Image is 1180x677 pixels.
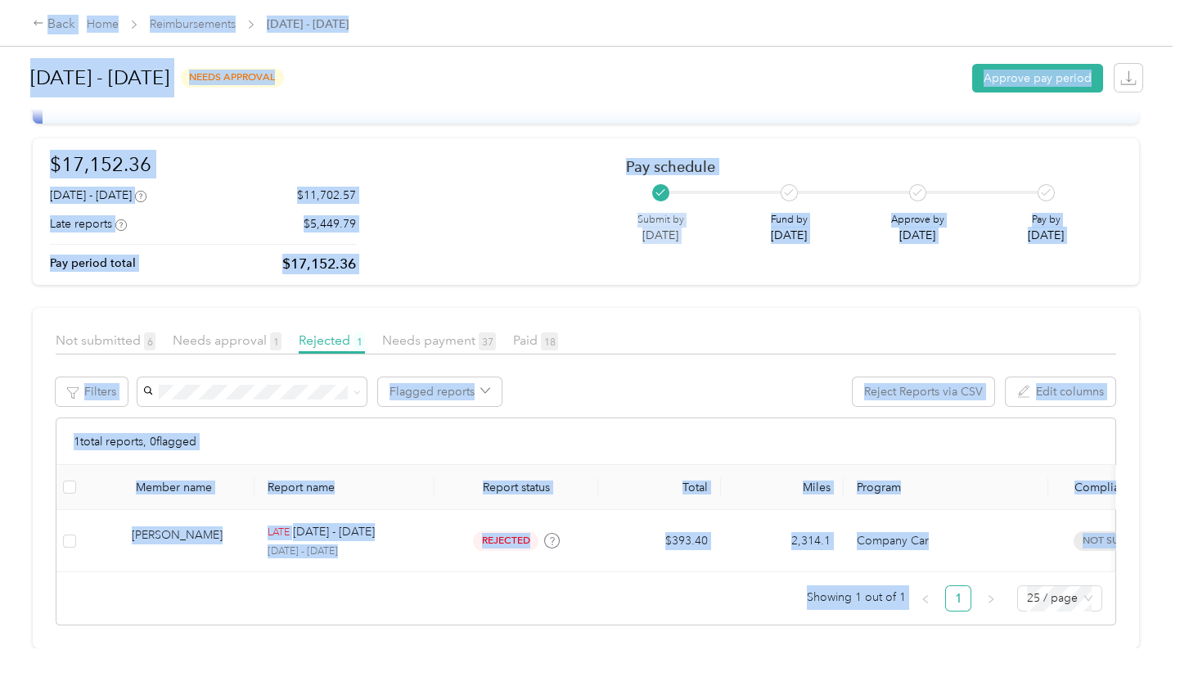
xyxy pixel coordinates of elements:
[132,526,241,555] div: [PERSON_NAME]
[181,68,284,87] span: needs approval
[150,17,236,31] a: Reimbursements
[254,465,435,510] th: Report name
[946,586,971,611] a: 1
[268,526,290,540] p: LATE
[50,255,136,272] p: Pay period total
[304,215,356,232] p: $5,449.79
[297,187,356,204] p: $11,702.57
[1074,531,1170,550] span: Not submitted
[1088,585,1180,677] iframe: Everlance-gr Chat Button Frame
[844,510,1048,572] td: Company Car
[978,585,1004,612] li: Next Page
[50,150,356,178] h1: $17,152.36
[136,481,241,494] div: Member name
[945,585,971,612] li: 1
[721,510,844,572] td: 2,314.1
[270,332,281,350] span: 1
[912,585,939,612] li: Previous Page
[853,377,994,406] button: Reject Reports via CSV
[267,16,349,33] span: [DATE] - [DATE]
[891,227,944,244] p: [DATE]
[268,544,421,559] p: [DATE] - [DATE]
[378,377,502,406] button: Flagged reports
[56,418,1115,465] div: 1 total reports, 0 flagged
[771,213,808,228] p: Fund by
[50,215,127,232] div: Late reports
[83,465,254,510] th: Member name
[513,332,558,348] span: Paid
[87,17,119,31] a: Home
[978,585,1004,612] button: right
[56,332,155,348] span: Not submitted
[844,465,1048,510] th: Program
[734,481,831,494] div: Miles
[912,585,939,612] button: left
[479,332,496,350] span: 37
[1028,227,1064,244] p: [DATE]
[1017,585,1102,612] div: Page Size
[611,481,708,494] div: Total
[972,64,1103,93] button: Approve pay period
[986,594,996,604] span: right
[1006,377,1115,406] button: Edit columns
[50,187,146,204] div: [DATE] - [DATE]
[56,377,128,406] button: Filters
[144,332,155,350] span: 6
[299,332,365,348] span: Rejected
[637,227,684,244] p: [DATE]
[354,332,365,350] span: 1
[382,332,496,348] span: Needs payment
[30,58,169,97] h1: [DATE] - [DATE]
[807,585,906,610] span: Showing 1 out of 1
[598,510,721,572] td: $393.40
[626,158,1093,175] h2: Pay schedule
[173,332,281,348] span: Needs approval
[473,531,538,550] span: rejected
[1028,213,1064,228] p: Pay by
[541,332,558,350] span: 18
[771,227,808,244] p: [DATE]
[637,213,684,228] p: Submit by
[921,594,930,604] span: left
[891,213,944,228] p: Approve by
[1027,586,1092,611] span: 25 / page
[33,15,75,34] div: Back
[857,532,1035,550] p: Company Car
[293,523,375,541] p: [DATE] - [DATE]
[282,254,356,274] p: $17,152.36
[448,481,585,494] span: Report status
